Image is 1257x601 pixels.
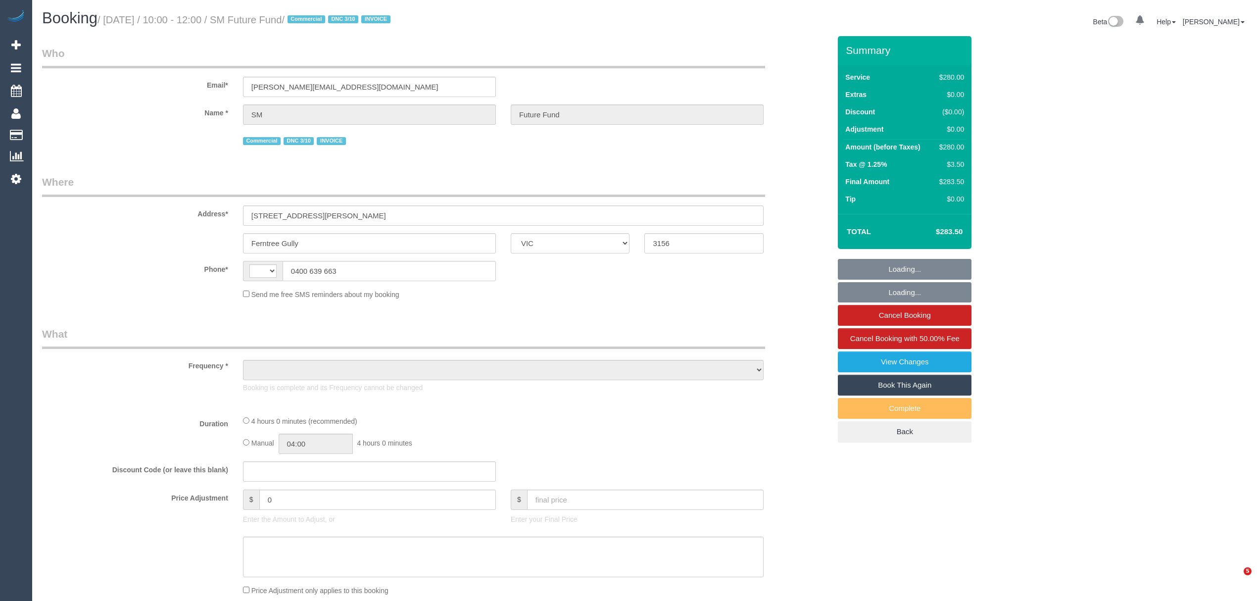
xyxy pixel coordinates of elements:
[644,233,764,253] input: Post Code*
[42,46,765,68] legend: Who
[838,421,971,442] a: Back
[35,205,236,219] label: Address*
[906,228,963,236] h4: $283.50
[511,490,527,510] span: $
[511,104,764,125] input: Last Name*
[35,104,236,118] label: Name *
[243,104,496,125] input: First Name*
[35,357,236,371] label: Frequency *
[284,137,314,145] span: DNC 3/10
[1093,18,1124,26] a: Beta
[935,90,964,100] div: $0.00
[361,15,390,23] span: INVOICE
[283,261,496,281] input: Phone*
[243,233,496,253] input: Suburb*
[42,327,765,349] legend: What
[1107,16,1123,29] img: New interface
[845,90,867,100] label: Extras
[357,439,412,447] span: 4 hours 0 minutes
[527,490,764,510] input: final price
[251,587,388,595] span: Price Adjustment only applies to this booking
[42,175,765,197] legend: Where
[511,514,764,524] p: Enter your Final Price
[850,334,960,343] span: Cancel Booking with 50.00% Fee
[845,124,883,134] label: Adjustment
[243,383,764,393] p: Booking is complete and its Frequency cannot be changed
[35,461,236,475] label: Discount Code (or leave this blank)
[845,107,875,117] label: Discount
[282,14,393,25] span: /
[251,417,357,425] span: 4 hours 0 minutes (recommended)
[845,142,920,152] label: Amount (before Taxes)
[845,159,887,169] label: Tax @ 1.25%
[251,439,274,447] span: Manual
[845,72,870,82] label: Service
[35,77,236,90] label: Email*
[317,137,345,145] span: INVOICE
[838,328,971,349] a: Cancel Booking with 50.00% Fee
[243,514,496,524] p: Enter the Amount to Adjust, or
[845,177,889,187] label: Final Amount
[935,159,964,169] div: $3.50
[243,490,259,510] span: $
[935,142,964,152] div: $280.00
[1223,567,1247,591] iframe: Intercom live chat
[838,351,971,372] a: View Changes
[97,14,393,25] small: / [DATE] / 10:00 - 12:00 / SM Future Fund
[935,124,964,134] div: $0.00
[838,375,971,396] a: Book This Again
[935,194,964,204] div: $0.00
[935,107,964,117] div: ($0.00)
[42,9,97,27] span: Booking
[935,177,964,187] div: $283.50
[935,72,964,82] div: $280.00
[288,15,325,23] span: Commercial
[328,15,358,23] span: DNC 3/10
[243,137,281,145] span: Commercial
[845,194,856,204] label: Tip
[838,305,971,326] a: Cancel Booking
[1157,18,1176,26] a: Help
[35,490,236,503] label: Price Adjustment
[251,291,399,299] span: Send me free SMS reminders about my booking
[846,45,967,56] h3: Summary
[1183,18,1245,26] a: [PERSON_NAME]
[35,415,236,429] label: Duration
[847,227,871,236] strong: Total
[35,261,236,274] label: Phone*
[6,10,26,24] img: Automaid Logo
[243,77,496,97] input: Email*
[1244,567,1252,575] span: 5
